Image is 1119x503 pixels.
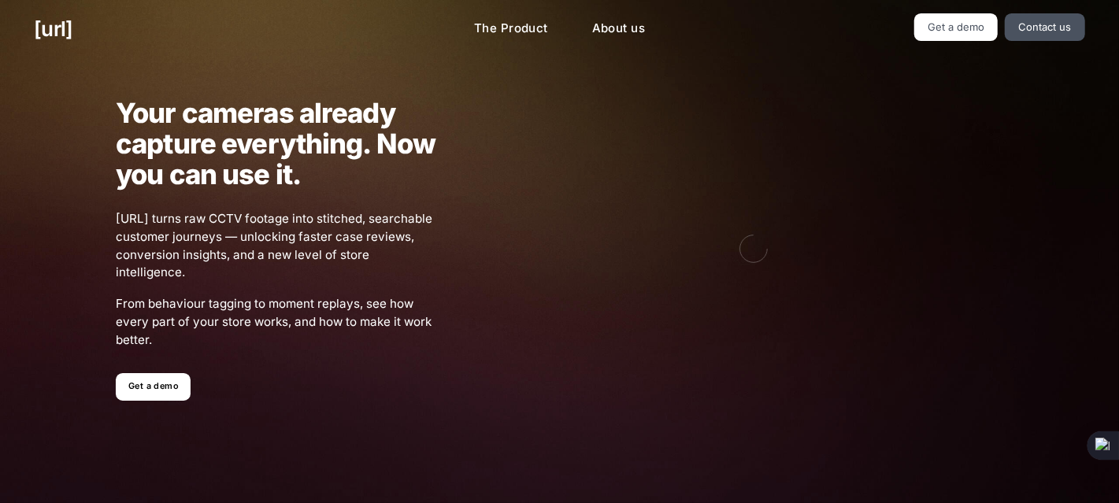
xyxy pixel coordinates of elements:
a: The Product [461,13,561,44]
a: [URL] [34,13,72,44]
span: [URL] turns raw CCTV footage into stitched, searchable customer journeys — unlocking faster case ... [116,210,436,282]
h1: Your cameras already capture everything. Now you can use it. [116,98,436,190]
a: Contact us [1005,13,1085,41]
a: About us [580,13,658,44]
a: Get a demo [116,373,191,401]
a: Get a demo [914,13,999,41]
span: From behaviour tagging to moment replays, see how every part of your store works, and how to make... [116,295,436,349]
